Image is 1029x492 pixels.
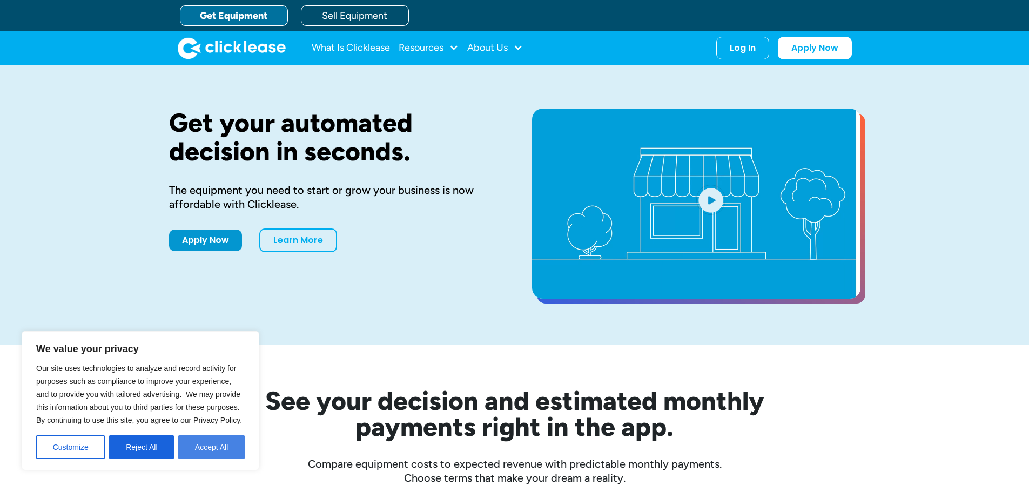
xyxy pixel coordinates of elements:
h2: See your decision and estimated monthly payments right in the app. [212,388,817,440]
a: Apply Now [169,230,242,251]
div: Log In [730,43,756,53]
a: open lightbox [532,109,860,299]
button: Reject All [109,435,174,459]
div: About Us [467,37,523,59]
a: home [178,37,286,59]
div: Resources [399,37,459,59]
a: Apply Now [778,37,852,59]
img: Blue play button logo on a light blue circular background [696,185,725,215]
button: Accept All [178,435,245,459]
a: Learn More [259,228,337,252]
a: Sell Equipment [301,5,409,26]
div: Compare equipment costs to expected revenue with predictable monthly payments. Choose terms that ... [169,457,860,485]
a: What Is Clicklease [312,37,390,59]
h1: Get your automated decision in seconds. [169,109,497,166]
button: Customize [36,435,105,459]
span: Our site uses technologies to analyze and record activity for purposes such as compliance to impr... [36,364,242,424]
div: We value your privacy [22,331,259,470]
a: Get Equipment [180,5,288,26]
p: We value your privacy [36,342,245,355]
img: Clicklease logo [178,37,286,59]
div: The equipment you need to start or grow your business is now affordable with Clicklease. [169,183,497,211]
